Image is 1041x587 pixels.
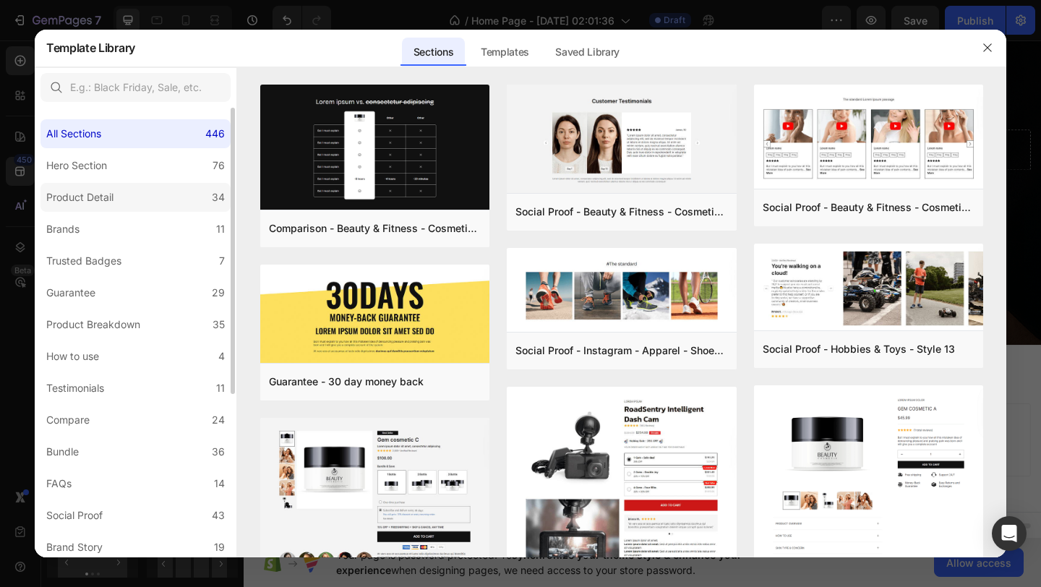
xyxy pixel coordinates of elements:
div: Comparison - Beauty & Fitness - Cosmetic - Ingredients - Style 19 [269,220,481,237]
div: Social Proof [46,507,103,524]
img: sp16.png [507,85,736,196]
div: 7 [219,252,225,270]
div: Testimonials [46,380,104,397]
span: then drag & drop elements [487,440,594,453]
div: 34 [212,189,225,206]
div: Social Proof - Beauty & Fitness - Cosmetic - Style 8 [763,199,974,216]
div: FAQs [46,475,72,492]
span: Add section [400,389,468,404]
input: E.g.: Black Friday, Sale, etc. [40,73,231,102]
div: Social Proof - Hobbies & Toys - Style 13 [763,340,955,358]
div: Sections [402,38,465,67]
span: inspired by CRO experts [271,440,370,453]
div: Brand Story [46,539,103,556]
div: 446 [205,125,225,142]
div: 43 [212,507,225,524]
div: 4 [218,348,225,365]
div: 24 [212,411,225,429]
div: 29 [212,284,225,301]
div: 14 [214,475,225,492]
div: Social Proof - Instagram - Apparel - Shoes - Style 30 [515,342,727,359]
div: Open Intercom Messenger [992,516,1027,551]
img: c19.png [260,85,489,213]
div: 76 [213,157,225,174]
div: 11 [216,220,225,238]
div: Product Detail [46,189,113,206]
div: Drop element here [621,116,698,127]
div: 19 [214,539,225,556]
div: Hero Section [46,157,107,174]
span: from URL or image [390,440,467,453]
div: Add blank section [497,421,586,437]
div: Social Proof - Beauty & Fitness - Cosmetic - Style 16 [515,203,727,220]
div: All Sections [46,125,101,142]
div: Generate layout [392,421,468,437]
div: Guarantee [46,284,95,301]
div: Trusted Badges [46,252,121,270]
div: Saved Library [544,38,631,67]
div: Templates [469,38,541,67]
div: Guarantee - 30 day money back [269,373,424,390]
div: Bundle [46,443,79,460]
div: 35 [213,316,225,333]
div: Choose templates [278,421,366,437]
h2: Template Library [46,29,135,67]
div: 36 [212,443,225,460]
img: sp13.png [754,244,983,333]
div: 11 [216,380,225,397]
div: Brands [46,220,80,238]
div: Product Breakdown [46,316,140,333]
img: sp8.png [754,85,983,192]
img: sp30.png [507,248,736,333]
div: Compare [46,411,90,429]
div: How to use [46,348,99,365]
img: g30.png [260,265,489,366]
div: This is your text block. Click to edit and make it your own. Share your product's story or servic... [12,99,422,144]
